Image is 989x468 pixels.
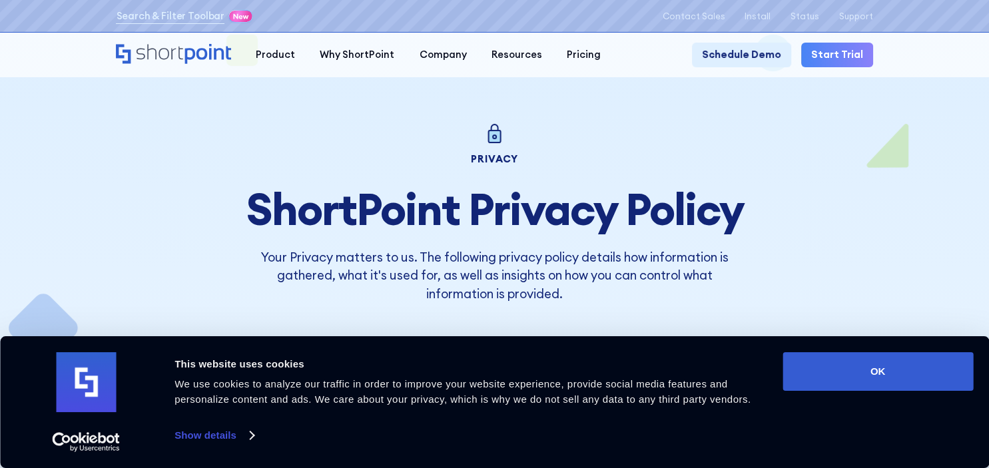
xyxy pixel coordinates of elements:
[745,11,771,21] a: Install
[116,9,224,23] a: Search & Filter Toolbar
[116,154,872,164] div: Privacy
[791,11,819,21] a: Status
[28,432,145,452] a: Usercentrics Cookiebot - opens in a new window
[174,378,751,405] span: We use cookies to analyze our traffic in order to improve your website experience, provide social...
[662,11,725,21] a: Contact Sales
[839,11,873,21] a: Support
[692,43,791,67] a: Schedule Demo
[492,47,542,62] div: Resources
[247,248,742,304] p: Your Privacy matters to us. The following privacy policy details how information is gathered, wha...
[174,425,253,445] a: Show details
[567,47,601,62] div: Pricing
[244,43,308,67] a: Product
[116,44,231,66] a: Home
[116,184,872,234] h1: ShortPoint Privacy Policy
[407,43,479,67] a: Company
[801,43,873,67] a: Start Trial
[56,352,116,412] img: logo
[320,47,394,62] div: Why ShortPoint
[554,43,613,67] a: Pricing
[256,47,295,62] div: Product
[783,352,973,391] button: OK
[308,43,407,67] a: Why ShortPoint
[419,47,466,62] div: Company
[479,43,554,67] a: Resources
[174,356,767,372] div: This website uses cookies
